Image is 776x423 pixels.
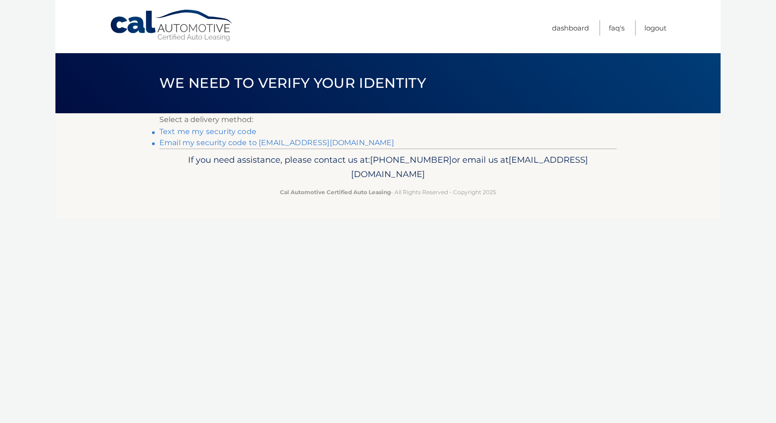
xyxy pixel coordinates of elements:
[165,187,611,197] p: - All Rights Reserved - Copyright 2025
[109,9,234,42] a: Cal Automotive
[159,74,426,92] span: We need to verify your identity
[159,127,256,136] a: Text me my security code
[552,20,589,36] a: Dashboard
[159,113,617,126] p: Select a delivery method:
[370,154,452,165] span: [PHONE_NUMBER]
[644,20,667,36] a: Logout
[280,189,391,196] strong: Cal Automotive Certified Auto Leasing
[609,20,624,36] a: FAQ's
[159,138,394,147] a: Email my security code to [EMAIL_ADDRESS][DOMAIN_NAME]
[165,153,611,182] p: If you need assistance, please contact us at: or email us at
